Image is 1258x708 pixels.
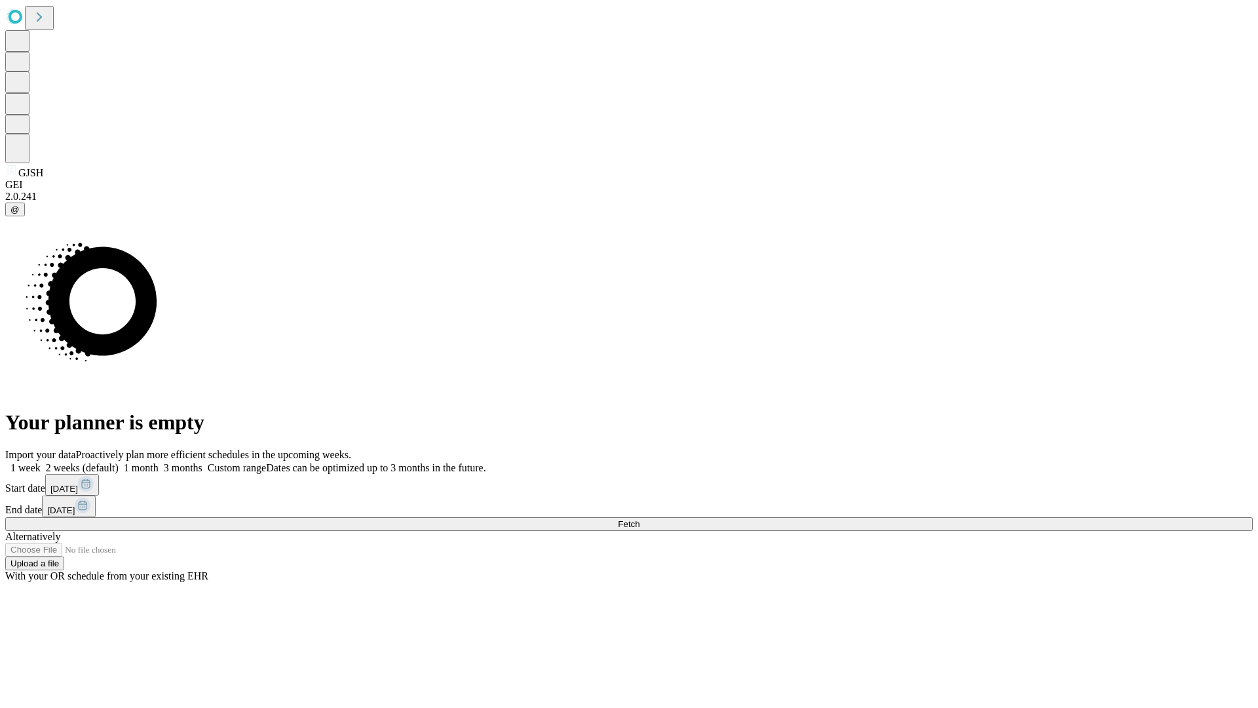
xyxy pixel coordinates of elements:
span: @ [10,205,20,214]
div: Start date [5,474,1253,496]
button: Upload a file [5,557,64,570]
button: [DATE] [45,474,99,496]
span: Alternatively [5,531,60,542]
span: 3 months [164,462,202,473]
div: 2.0.241 [5,191,1253,203]
span: 1 month [124,462,159,473]
div: End date [5,496,1253,517]
span: 1 week [10,462,41,473]
span: With your OR schedule from your existing EHR [5,570,208,581]
button: [DATE] [42,496,96,517]
button: @ [5,203,25,216]
span: Dates can be optimized up to 3 months in the future. [266,462,486,473]
span: [DATE] [50,484,78,494]
span: [DATE] [47,505,75,515]
span: Proactively plan more efficient schedules in the upcoming weeks. [76,449,351,460]
span: 2 weeks (default) [46,462,119,473]
span: Fetch [618,519,639,529]
span: Custom range [208,462,266,473]
div: GEI [5,179,1253,191]
h1: Your planner is empty [5,410,1253,435]
span: Import your data [5,449,76,460]
button: Fetch [5,517,1253,531]
span: GJSH [18,167,43,178]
